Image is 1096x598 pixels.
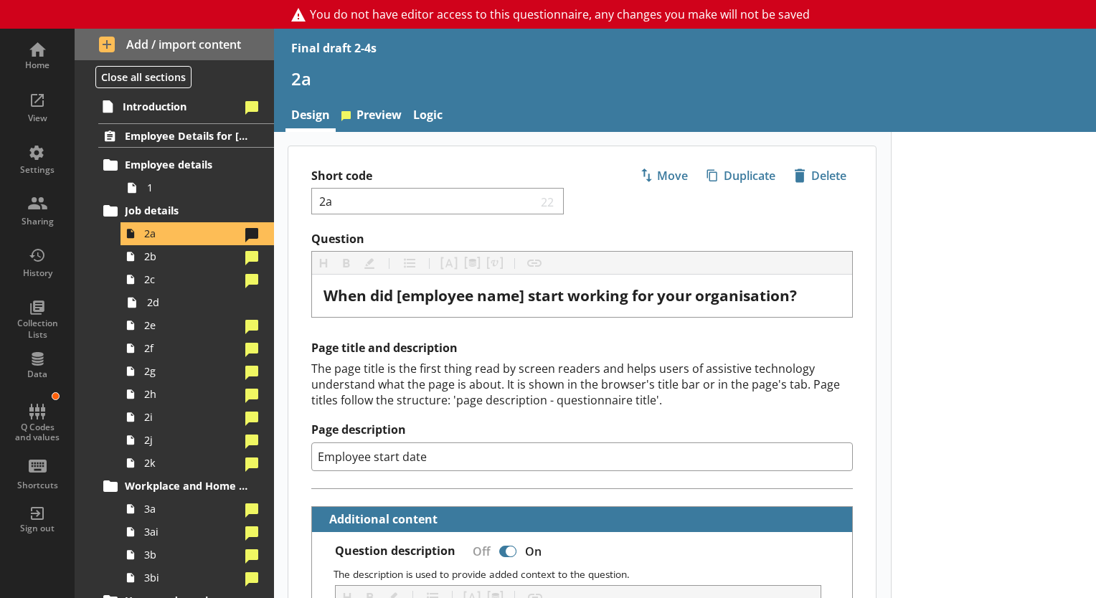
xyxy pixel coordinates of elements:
a: Employee details [98,153,274,176]
a: 2f [121,337,274,360]
span: 3ai [144,525,240,538]
li: Employee details1 [105,153,274,199]
div: Collection Lists [12,318,62,340]
span: Workplace and Home Postcodes [125,479,249,493]
a: 2a [121,222,274,245]
h1: 2a [291,67,1079,90]
a: 2e [121,314,274,337]
span: Duplicate [701,164,781,187]
a: 2k [121,452,274,475]
span: 2g [144,364,240,378]
span: Employee details [125,158,249,171]
span: 2b [144,250,240,263]
span: Employee Details for [employee_name] [125,129,249,143]
button: Add / import content [75,29,274,60]
div: Question [323,286,841,305]
a: 3bi [121,566,274,589]
div: View [12,113,62,124]
div: Q Codes and values [12,422,62,443]
span: 3bi [144,571,240,584]
a: Workplace and Home Postcodes [98,475,274,498]
a: 2i [121,406,274,429]
div: Sharing [12,216,62,227]
span: Delete [788,164,852,187]
span: Job details [125,204,249,217]
li: Job details2a2b2c2d2e2f2g2h2i2j2k [105,199,274,475]
span: 3b [144,548,240,561]
a: Preview [336,101,407,132]
div: Off [461,538,496,564]
a: Logic [407,101,448,132]
span: 2f [144,341,240,355]
div: History [12,267,62,279]
span: 2i [144,410,240,424]
label: Short code [311,169,582,184]
a: 1 [121,176,274,199]
label: Question description [335,544,455,559]
a: Job details [98,199,274,222]
a: Employee Details for [employee_name] [98,123,274,148]
div: On [519,538,553,564]
span: When did [employee name] start working for your organisation? [323,285,797,305]
a: 2h [121,383,274,406]
a: 3ai [121,521,274,544]
div: Settings [12,164,62,176]
a: 2d [121,291,274,314]
span: 2a [144,227,240,240]
button: Move [633,163,694,188]
button: Delete [788,163,853,188]
a: Introduction [98,95,274,118]
button: Close all sections [95,66,192,88]
li: Workplace and Home Postcodes3a3ai3b3bi [105,475,274,589]
label: Question [311,232,853,247]
div: Sign out [12,523,62,534]
span: 2e [144,318,240,332]
span: 1 [147,181,255,194]
div: The page title is the first thing read by screen readers and helps users of assistive technology ... [311,361,853,408]
div: Home [12,60,62,71]
button: Duplicate [700,163,782,188]
a: Design [285,101,336,132]
p: The description is used to provide added context to the question. [334,567,841,581]
a: 2b [121,245,274,268]
span: Introduction [123,100,240,113]
span: 2d [147,295,255,309]
div: Data [12,369,62,380]
span: 2c [144,272,240,286]
span: 3a [144,502,240,516]
span: 2j [144,433,240,447]
span: Move [634,164,694,187]
a: 2c [121,268,274,291]
span: 2k [144,456,240,470]
span: 22 [538,194,558,208]
button: Additional content [318,507,440,532]
a: 2j [121,429,274,452]
a: 2g [121,360,274,383]
span: 2h [144,387,240,401]
a: 3a [121,498,274,521]
h2: Page title and description [311,341,853,356]
div: Shortcuts [12,480,62,491]
div: Final draft 2-4s [291,40,377,56]
a: 3b [121,544,274,566]
span: Add / import content [99,37,250,52]
label: Page description [311,422,853,437]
